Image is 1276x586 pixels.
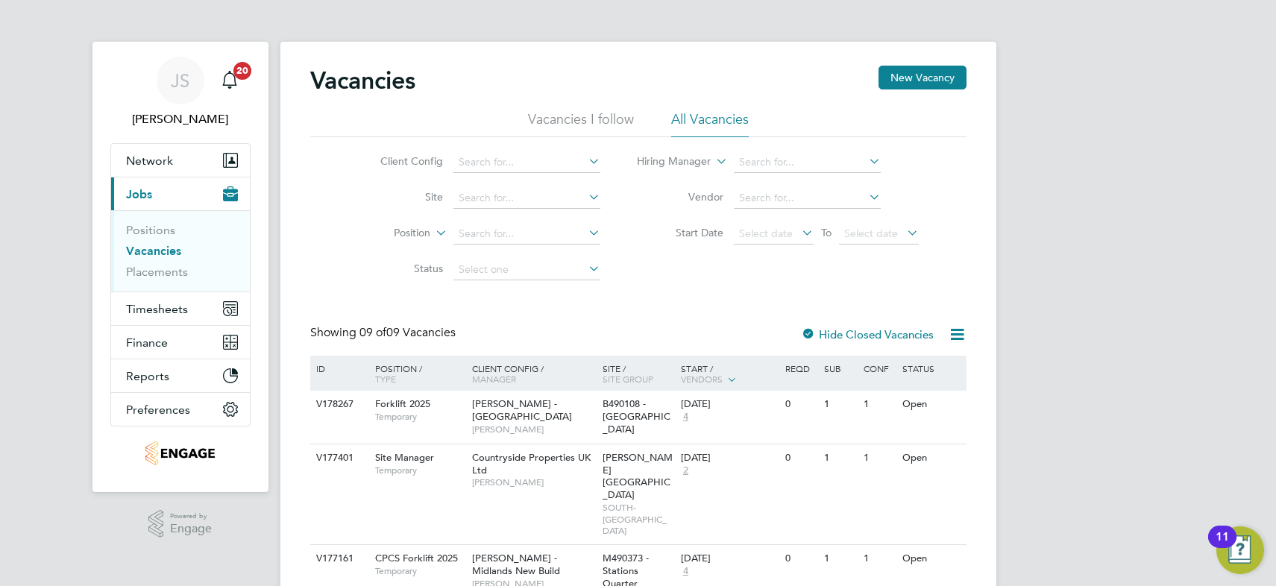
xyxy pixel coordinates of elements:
[312,391,365,418] div: V178267
[603,373,653,385] span: Site Group
[170,510,212,523] span: Powered by
[603,397,670,435] span: B490108 - [GEOGRAPHIC_DATA]
[734,188,881,209] input: Search for...
[681,452,778,464] div: [DATE]
[126,187,152,201] span: Jobs
[357,154,443,168] label: Client Config
[453,152,600,173] input: Search for...
[879,66,967,89] button: New Vacancy
[359,325,456,340] span: 09 Vacancies
[1216,526,1264,574] button: Open Resource Center, 11 new notifications
[111,393,250,426] button: Preferences
[171,71,189,90] span: JS
[1216,537,1229,556] div: 11
[375,565,465,577] span: Temporary
[453,224,600,245] input: Search for...
[312,356,365,381] div: ID
[782,545,820,573] div: 0
[472,397,572,423] span: [PERSON_NAME] - [GEOGRAPHIC_DATA]
[681,464,691,477] span: 2
[681,411,691,423] span: 4
[110,57,251,128] a: JS[PERSON_NAME]
[817,223,836,242] span: To
[472,476,595,488] span: [PERSON_NAME]
[899,391,964,418] div: Open
[126,403,190,417] span: Preferences
[312,545,365,573] div: V177161
[472,423,595,435] span: [PERSON_NAME]
[233,62,251,80] span: 20
[110,441,251,465] a: Go to home page
[148,510,212,538] a: Powered byEngage
[111,144,250,177] button: Network
[603,451,673,502] span: [PERSON_NAME][GEOGRAPHIC_DATA]
[126,265,188,279] a: Placements
[126,154,173,168] span: Network
[472,373,516,385] span: Manager
[453,259,600,280] input: Select one
[899,356,964,381] div: Status
[111,359,250,392] button: Reports
[603,502,673,537] span: SOUTH-[GEOGRAPHIC_DATA]
[625,154,711,169] label: Hiring Manager
[820,444,859,472] div: 1
[357,262,443,275] label: Status
[671,110,749,137] li: All Vacancies
[110,110,251,128] span: James Symons
[472,451,591,476] span: Countryside Properties UK Ltd
[92,42,268,492] nav: Main navigation
[681,373,723,385] span: Vendors
[681,565,691,578] span: 4
[860,545,899,573] div: 1
[375,373,396,385] span: Type
[472,552,560,577] span: [PERSON_NAME] - Midlands New Build
[468,356,599,391] div: Client Config /
[310,325,459,341] div: Showing
[638,226,723,239] label: Start Date
[375,411,465,423] span: Temporary
[111,177,250,210] button: Jobs
[734,152,881,173] input: Search for...
[357,190,443,204] label: Site
[681,398,778,411] div: [DATE]
[310,66,415,95] h2: Vacancies
[860,356,899,381] div: Conf
[820,391,859,418] div: 1
[844,227,898,240] span: Select date
[312,444,365,472] div: V177401
[145,441,215,465] img: nowcareers-logo-retina.png
[739,227,793,240] span: Select date
[899,444,964,472] div: Open
[126,369,169,383] span: Reports
[782,391,820,418] div: 0
[126,335,168,350] span: Finance
[111,292,250,325] button: Timesheets
[126,223,175,237] a: Positions
[782,356,820,381] div: Reqd
[126,302,188,316] span: Timesheets
[111,210,250,292] div: Jobs
[375,552,458,564] span: CPCS Forklift 2025
[359,325,386,340] span: 09 of
[364,356,468,391] div: Position /
[453,188,600,209] input: Search for...
[899,545,964,573] div: Open
[375,397,430,410] span: Forklift 2025
[677,356,782,393] div: Start /
[820,356,859,381] div: Sub
[638,190,723,204] label: Vendor
[170,523,212,535] span: Engage
[782,444,820,472] div: 0
[801,327,934,341] label: Hide Closed Vacancies
[375,451,434,464] span: Site Manager
[215,57,245,104] a: 20
[860,444,899,472] div: 1
[111,326,250,359] button: Finance
[528,110,634,137] li: Vacancies I follow
[820,545,859,573] div: 1
[599,356,677,391] div: Site /
[375,464,465,476] span: Temporary
[345,226,430,241] label: Position
[681,552,778,565] div: [DATE]
[860,391,899,418] div: 1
